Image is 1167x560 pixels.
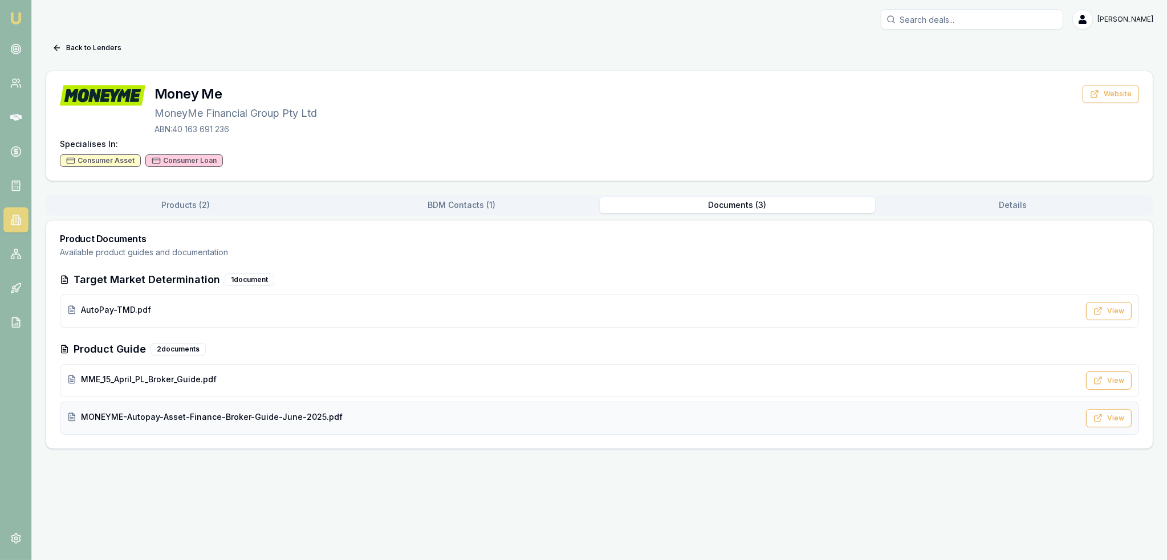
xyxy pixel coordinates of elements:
[74,272,220,288] h3: Target Market Determination
[81,304,151,316] span: AutoPay-TMD.pdf
[60,234,1139,243] h3: Product Documents
[154,124,317,135] p: ABN: 40 163 691 236
[60,85,145,106] img: Money Me logo
[324,197,600,213] button: BDM Contacts ( 1 )
[225,273,274,286] div: 1 document
[1083,85,1139,103] button: Website
[881,9,1063,30] input: Search deals
[60,138,1139,150] h4: Specialises In:
[48,197,324,213] button: Products ( 2 )
[9,11,23,25] img: emu-icon-u.png
[154,85,317,103] h3: Money Me
[81,374,217,385] span: MME_15_April_PL_Broker_Guide.pdf
[875,197,1151,213] button: Details
[154,105,317,121] p: MoneyMe Financial Group Pty Ltd
[1086,371,1132,390] button: View
[60,154,141,167] div: Consumer Asset
[81,411,343,423] span: MONEYME-Autopay-Asset-Finance-Broker-Guide-June-2025.pdf
[1086,409,1132,427] button: View
[1097,15,1153,24] span: [PERSON_NAME]
[74,341,146,357] h3: Product Guide
[600,197,876,213] button: Documents ( 3 )
[46,39,128,57] button: Back to Lenders
[145,154,223,167] div: Consumer Loan
[1086,302,1132,320] button: View
[151,343,206,355] div: 2 document s
[60,247,1139,258] p: Available product guides and documentation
